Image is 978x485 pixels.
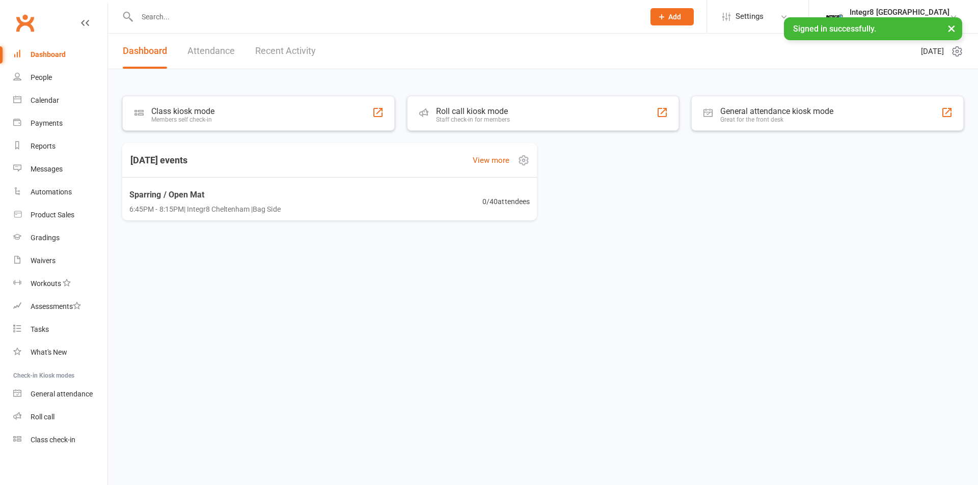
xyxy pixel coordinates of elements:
div: Class kiosk mode [151,106,214,116]
span: 6:45PM - 8:15PM | Integr8 Cheltenham | Bag Side [129,203,280,214]
a: Roll call [13,406,107,429]
a: Tasks [13,318,107,341]
div: What's New [31,348,67,356]
span: Signed in successfully. [793,24,876,34]
img: thumb_image1744271085.png [824,7,845,27]
a: Calendar [13,89,107,112]
div: Automations [31,188,72,196]
a: Dashboard [123,34,167,69]
div: Dashboard [31,50,66,59]
button: Add [650,8,694,25]
div: Payments [31,119,63,127]
span: Add [668,13,681,21]
span: 0 / 40 attendees [482,195,529,207]
a: Product Sales [13,204,107,226]
a: Attendance [187,34,235,69]
div: People [31,73,52,81]
div: Members self check-in [151,116,214,123]
div: Waivers [31,256,56,265]
div: General attendance [31,390,93,398]
a: Payments [13,112,107,135]
div: Assessments [31,302,81,310]
div: Staff check-in for members [436,116,510,123]
a: Automations [13,181,107,204]
div: Messages [31,165,63,173]
button: × [942,17,961,39]
div: Roll call kiosk mode [436,106,510,116]
a: What's New [13,341,107,364]
input: Search... [134,10,637,24]
a: Assessments [13,295,107,318]
a: Reports [13,135,107,158]
span: Settings [736,5,764,28]
a: Workouts [13,272,107,295]
a: People [13,66,107,89]
a: Class kiosk mode [13,429,107,451]
div: Integr8 [GEOGRAPHIC_DATA] [850,8,949,17]
div: Reports [31,142,56,150]
div: Gradings [31,234,60,242]
div: Tasks [31,325,49,333]
div: Workouts [31,279,61,288]
a: Gradings [13,226,107,249]
div: Calendar [31,96,59,104]
div: Roll call [31,413,55,421]
h3: [DATE] events [122,151,196,169]
div: Class check-in [31,436,75,444]
div: General attendance kiosk mode [720,106,833,116]
span: [DATE] [921,45,944,58]
div: Integr8 [GEOGRAPHIC_DATA] [850,17,949,26]
div: Great for the front desk [720,116,833,123]
a: Clubworx [12,10,38,36]
div: Product Sales [31,211,74,219]
a: View more [473,154,509,166]
a: Recent Activity [255,34,316,69]
a: Dashboard [13,43,107,66]
a: General attendance kiosk mode [13,383,107,406]
a: Waivers [13,249,107,272]
a: Messages [13,158,107,181]
span: Sparring / Open Mat [129,188,280,202]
